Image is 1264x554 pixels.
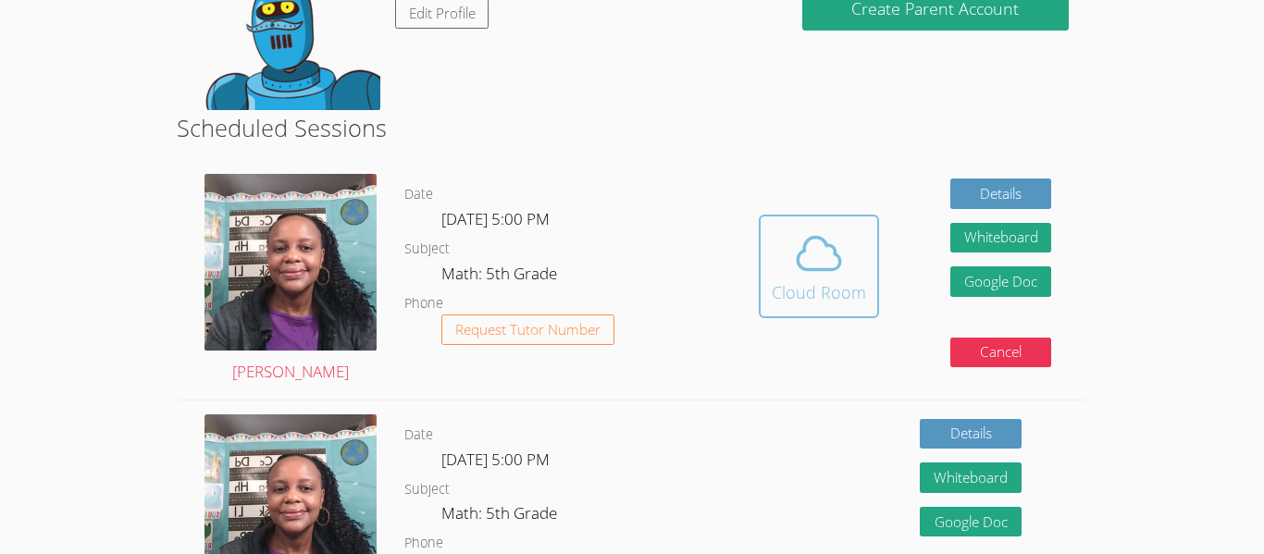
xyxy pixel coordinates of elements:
[950,338,1052,368] button: Cancel
[441,208,550,229] span: [DATE] 5:00 PM
[441,500,561,532] dd: Math: 5th Grade
[920,462,1022,493] button: Whiteboard
[441,261,561,292] dd: Math: 5th Grade
[441,449,550,470] span: [DATE] 5:00 PM
[404,238,450,261] dt: Subject
[204,174,377,386] a: [PERSON_NAME]
[455,323,601,337] span: Request Tutor Number
[920,419,1022,449] a: Details
[404,424,433,447] dt: Date
[920,507,1022,537] a: Google Doc
[950,179,1052,209] a: Details
[772,279,866,305] div: Cloud Room
[950,266,1052,297] a: Google Doc
[204,174,377,351] img: Selfie2.jpg
[404,292,443,315] dt: Phone
[404,478,450,501] dt: Subject
[950,223,1052,253] button: Whiteboard
[441,314,614,345] button: Request Tutor Number
[404,183,433,206] dt: Date
[759,215,879,318] button: Cloud Room
[177,110,1087,145] h2: Scheduled Sessions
